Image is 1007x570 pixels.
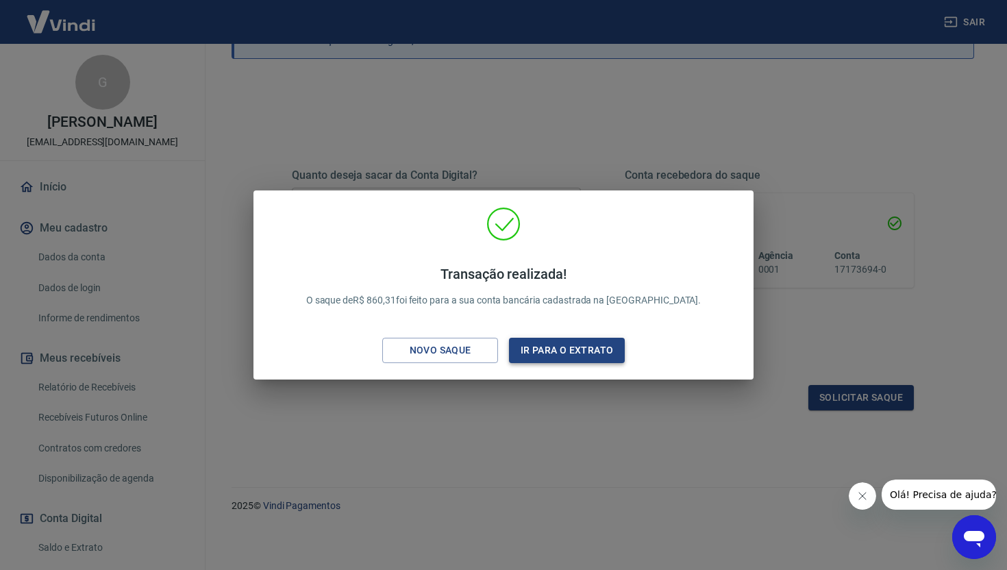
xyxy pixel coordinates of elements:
[306,266,701,308] p: O saque de R$ 860,31 foi feito para a sua conta bancária cadastrada na [GEOGRAPHIC_DATA].
[952,515,996,559] iframe: Botão para abrir a janela de mensagens
[509,338,625,363] button: Ir para o extrato
[306,266,701,282] h4: Transação realizada!
[849,482,876,510] iframe: Fechar mensagem
[8,10,115,21] span: Olá! Precisa de ajuda?
[393,342,488,359] div: Novo saque
[882,480,996,510] iframe: Mensagem da empresa
[382,338,498,363] button: Novo saque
